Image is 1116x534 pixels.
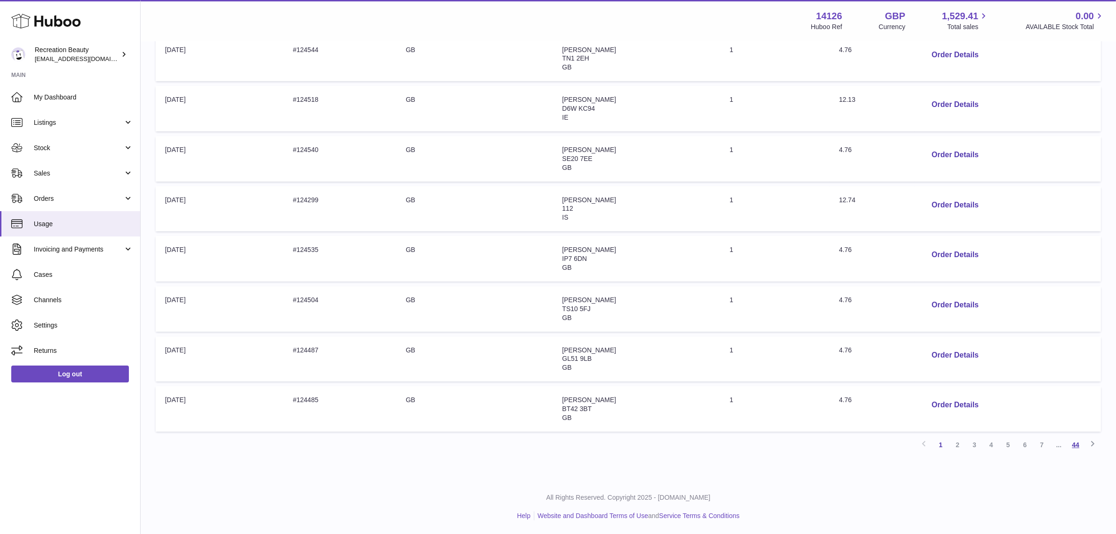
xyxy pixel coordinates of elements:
[284,136,397,182] td: #124540
[839,96,855,103] span: 12.13
[562,396,616,404] span: [PERSON_NAME]
[839,46,852,53] span: 4.76
[720,136,830,182] td: 1
[932,436,949,453] a: 1
[397,286,553,332] td: GB
[1076,10,1094,23] span: 0.00
[156,236,284,282] td: [DATE]
[34,270,133,279] span: Cases
[35,46,119,63] div: Recreation Beauty
[562,54,589,62] span: TN1 2EH
[562,196,616,204] span: [PERSON_NAME]
[720,236,830,282] td: 1
[924,396,986,415] button: Order Details
[34,144,123,153] span: Stock
[156,86,284,131] td: [DATE]
[562,164,571,171] span: GB
[839,246,852,253] span: 4.76
[284,36,397,82] td: #124544
[34,169,123,178] span: Sales
[34,321,133,330] span: Settings
[284,336,397,382] td: #124487
[397,36,553,82] td: GB
[879,23,906,31] div: Currency
[924,196,986,215] button: Order Details
[1034,436,1050,453] a: 7
[562,355,592,362] span: GL51 9LB
[720,286,830,332] td: 1
[284,236,397,282] td: #124535
[562,96,616,103] span: [PERSON_NAME]
[562,63,571,71] span: GB
[34,296,133,305] span: Channels
[562,264,571,271] span: GB
[397,136,553,182] td: GB
[562,346,616,354] span: [PERSON_NAME]
[397,186,553,232] td: GB
[659,512,740,519] a: Service Terms & Conditions
[534,511,740,520] li: and
[284,186,397,232] td: #124299
[1026,10,1105,31] a: 0.00 AVAILABLE Stock Total
[924,245,986,265] button: Order Details
[1026,23,1105,31] span: AVAILABLE Stock Total
[284,286,397,332] td: #124504
[949,436,966,453] a: 2
[11,47,25,61] img: internalAdmin-14126@internal.huboo.com
[35,55,138,62] span: [EMAIL_ADDRESS][DOMAIN_NAME]
[562,114,568,121] span: IE
[517,512,531,519] a: Help
[34,118,123,127] span: Listings
[562,296,616,304] span: [PERSON_NAME]
[942,10,979,23] span: 1,529.41
[562,214,568,221] span: IS
[562,305,591,313] span: TS10 5FJ
[839,396,852,404] span: 4.76
[538,512,648,519] a: Website and Dashboard Terms of Use
[34,194,123,203] span: Orders
[839,196,855,204] span: 12.74
[924,145,986,165] button: Order Details
[284,86,397,131] td: #124518
[924,95,986,114] button: Order Details
[720,36,830,82] td: 1
[720,186,830,232] td: 1
[1067,436,1084,453] a: 44
[924,46,986,65] button: Order Details
[34,346,133,355] span: Returns
[1050,436,1067,453] span: ...
[562,146,616,153] span: [PERSON_NAME]
[562,314,571,321] span: GB
[562,105,595,112] span: D6W KC94
[156,286,284,332] td: [DATE]
[924,346,986,365] button: Order Details
[720,86,830,131] td: 1
[562,246,616,253] span: [PERSON_NAME]
[562,46,616,53] span: [PERSON_NAME]
[34,245,123,254] span: Invoicing and Payments
[839,296,852,304] span: 4.76
[34,220,133,229] span: Usage
[397,86,553,131] td: GB
[156,336,284,382] td: [DATE]
[562,155,592,162] span: SE20 7EE
[562,405,592,412] span: BT42 3BT
[720,386,830,432] td: 1
[34,93,133,102] span: My Dashboard
[1000,436,1017,453] a: 5
[397,386,553,432] td: GB
[966,436,983,453] a: 3
[816,10,842,23] strong: 14126
[397,236,553,282] td: GB
[885,10,905,23] strong: GBP
[156,186,284,232] td: [DATE]
[839,146,852,153] span: 4.76
[148,493,1109,502] p: All Rights Reserved. Copyright 2025 - [DOMAIN_NAME]
[156,136,284,182] td: [DATE]
[562,414,571,421] span: GB
[811,23,842,31] div: Huboo Ref
[11,366,129,382] a: Log out
[983,436,1000,453] a: 4
[942,10,989,31] a: 1,529.41 Total sales
[947,23,989,31] span: Total sales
